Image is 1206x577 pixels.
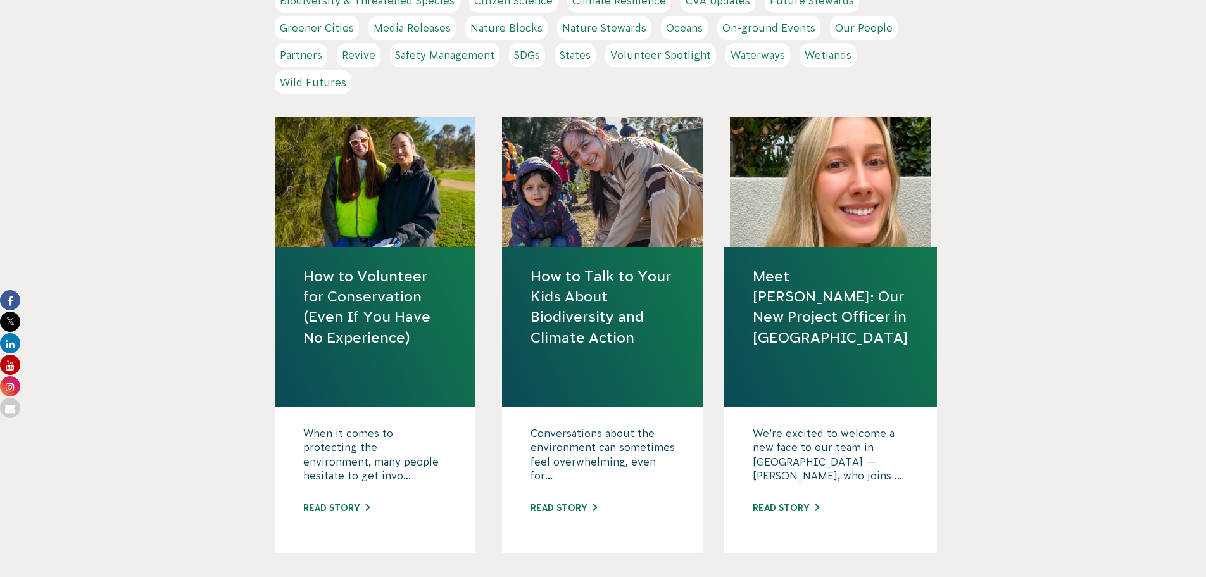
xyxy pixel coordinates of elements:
a: Our People [830,16,898,40]
a: Media Releases [368,16,456,40]
p: We’re excited to welcome a new face to our team in [GEOGRAPHIC_DATA] — [PERSON_NAME], who joins ... [753,426,908,490]
a: Waterways [725,43,790,67]
a: Revive [337,43,380,67]
a: How to Talk to Your Kids About Biodiversity and Climate Action [531,266,675,348]
a: Nature Stewards [557,16,651,40]
a: Read story [753,503,819,513]
a: Wetlands [800,43,857,67]
a: Oceans [661,16,708,40]
a: Greener Cities [275,16,359,40]
a: States [555,43,596,67]
a: Read story [303,503,370,513]
a: Volunteer Spotlight [605,43,716,67]
p: Conversations about the environment can sometimes feel overwhelming, even for... [531,426,675,490]
p: When it comes to protecting the environment, many people hesitate to get invo... [303,426,448,490]
a: How to Volunteer for Conservation (Even If You Have No Experience) [303,266,448,348]
a: Partners [275,43,327,67]
a: Safety Management [390,43,499,67]
a: Nature Blocks [465,16,548,40]
a: Wild Futures [275,70,351,94]
a: Meet [PERSON_NAME]: Our New Project Officer in [GEOGRAPHIC_DATA] [753,266,908,348]
a: Read story [531,503,597,513]
a: SDGs [509,43,545,67]
a: On-ground Events [717,16,820,40]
